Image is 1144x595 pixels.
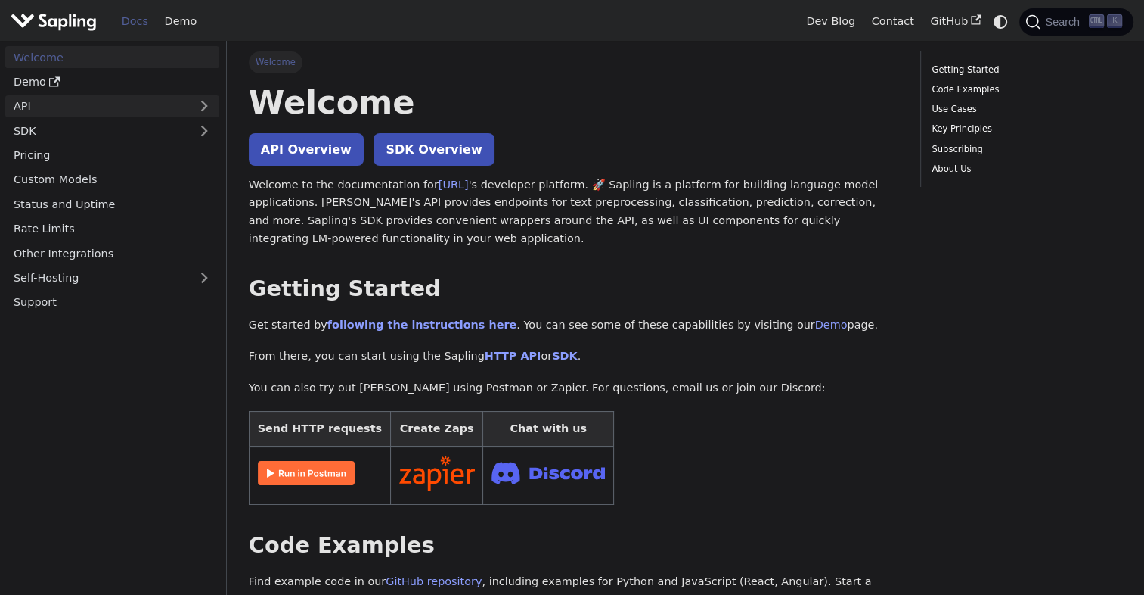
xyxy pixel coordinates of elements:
a: SDK [5,120,189,142]
p: From there, you can start using the Sapling or . [249,347,898,366]
a: Dev Blog [798,10,863,33]
th: Send HTTP requests [249,411,390,447]
nav: Breadcrumbs [249,51,898,73]
a: [URL] [439,179,469,191]
img: Join Discord [491,457,605,488]
a: Other Integrations [5,242,219,264]
a: Code Examples [932,83,1117,97]
a: Contact [863,10,922,33]
a: GitHub [922,10,989,33]
a: API [5,95,189,117]
a: Status and Uptime [5,193,219,215]
p: Get started by . You can see some of these capabilities by visiting our page. [249,316,898,335]
a: API Overview [249,133,364,166]
p: Welcome to the documentation for 's developer platform. 🚀 Sapling is a platform for building lang... [249,176,898,248]
a: Use Cases [932,102,1117,117]
button: Expand sidebar category 'API' [189,95,219,117]
img: Run in Postman [258,461,355,485]
a: Self-Hosting [5,267,219,289]
a: Rate Limits [5,218,219,240]
button: Switch between dark and light mode (currently system mode) [990,11,1012,33]
a: Docs [113,10,157,33]
button: Search (Ctrl+K) [1019,8,1133,36]
p: You can also try out [PERSON_NAME] using Postman or Zapier. For questions, email us or join our D... [249,379,898,397]
a: Custom Models [5,169,219,191]
button: Expand sidebar category 'SDK' [189,120,219,142]
a: Subscribing [932,142,1117,157]
a: Key Principles [932,122,1117,136]
a: Sapling.ai [11,11,102,33]
a: GitHub repository [386,575,482,587]
h2: Code Examples [249,532,898,559]
a: SDK Overview [374,133,494,166]
img: Connect in Zapier [399,456,475,491]
a: Demo [815,319,848,331]
a: Demo [157,10,205,33]
a: Support [5,291,219,313]
a: following the instructions here [327,319,516,331]
img: Sapling.ai [11,11,97,33]
a: HTTP API [485,350,541,362]
span: Search [1040,16,1089,28]
th: Chat with us [483,411,614,447]
a: Getting Started [932,63,1117,77]
a: Pricing [5,145,219,167]
a: SDK [552,350,577,362]
h1: Welcome [249,82,898,123]
a: About Us [932,162,1117,176]
span: Welcome [249,51,302,73]
a: Demo [5,71,219,93]
h2: Getting Started [249,276,898,303]
a: Welcome [5,46,219,68]
th: Create Zaps [390,411,483,447]
kbd: K [1107,14,1122,28]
